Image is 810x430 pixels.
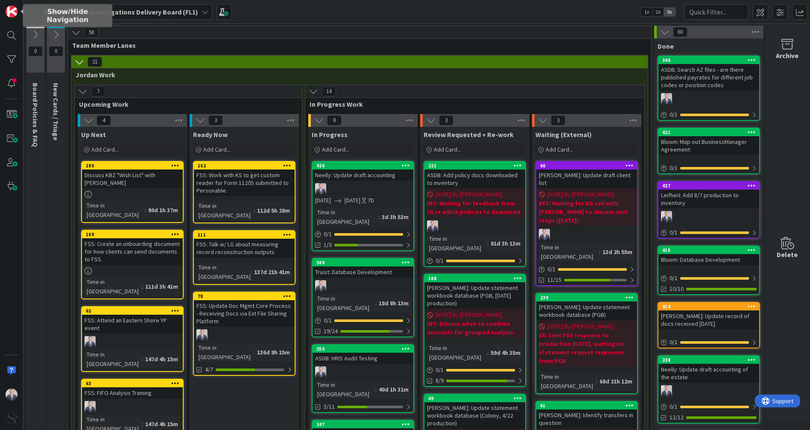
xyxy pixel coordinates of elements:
[658,246,759,265] div: 415Bloom: Database Development
[6,389,18,401] img: JC
[658,337,759,348] div: 0/1
[194,239,295,257] div: FSS: Talk w/ LG about measuring record reconstruction outputs
[255,206,292,215] div: 112d 5h 28m
[194,293,295,327] div: 78FSS: Update Doc Mgmt Core Process - Receiving Docs via Ext File Sharing Platform
[539,243,599,261] div: Time in [GEOGRAPHIC_DATA]
[251,267,252,277] span: :
[428,395,525,401] div: 69
[380,212,411,222] div: 3d 3h 53m
[658,302,760,348] a: 414[PERSON_NAME]: Update record of docs received [DATE]0/1
[198,293,295,299] div: 78
[487,348,488,357] span: :
[82,315,183,333] div: FSS: Attend an Eastern Shore YP event
[324,402,335,411] span: 5/11
[6,6,18,18] img: Visit kanbanzone.com
[193,230,295,285] a: 111FSS: Talk w/ LG about measuring record reconstruction outputsTime in [GEOGRAPHIC_DATA]:137d 21...
[658,42,674,50] span: Done
[424,282,525,309] div: [PERSON_NAME]: Update statement workbook database (PGB, [DATE] production)
[193,292,295,376] a: 78FSS: Update Doc Mgmt Core Process - Receiving Docs via Ext File Sharing PlatformJCTime in [GEOG...
[658,56,760,121] a: 346ASDB: Search AZ files - are there published payrates for different job codes or position codes...
[82,401,183,412] div: JC
[82,307,183,315] div: 62
[658,356,759,383] div: 238Neelly: Update draft accounting of the estate
[658,190,759,208] div: Leifheit: Add 8/7 production to inventory
[377,385,411,394] div: 40d 1h 31m
[658,246,760,295] a: 415Bloom: Database Development0/110/10
[322,86,336,97] span: 14
[49,46,63,56] span: 0
[670,338,678,347] span: 0 / 1
[684,4,749,20] input: Quick Filter...
[324,230,332,239] span: 0 / 1
[424,402,525,429] div: [PERSON_NAME]: Update statement workbook database (Colony, 4/22 production)
[658,254,759,265] div: Bloom: Database Development
[316,421,413,427] div: 247
[324,316,332,325] span: 0 / 1
[194,329,295,340] div: JC
[424,275,525,282] div: 168
[313,353,413,364] div: ASDB: HRIS Audit Testing
[658,64,759,91] div: ASDB: Search AZ files - are there published payrates for different job codes or position codes
[488,348,523,357] div: 59d 4h 35m
[535,130,592,139] span: Waiting (External)
[424,162,525,170] div: 221
[652,8,664,16] span: 2x
[82,380,183,387] div: 63
[86,163,183,169] div: 180
[662,57,759,63] div: 346
[255,348,292,357] div: 136d 8h 15m
[82,162,183,170] div: 180
[310,100,634,108] span: In Progress Work
[82,231,183,238] div: 169
[194,231,295,257] div: 111FSS: Talk w/ LG about measuring record reconstruction outputs
[428,275,525,281] div: 168
[89,8,198,16] b: Investigations Delivery Board (FL1)
[252,267,292,277] div: 137d 21h 41m
[91,86,105,97] span: 7
[82,387,183,398] div: FSS: FIFO Analysis Training
[315,294,375,313] div: Time in [GEOGRAPHIC_DATA]
[81,130,106,139] span: Up Next
[427,234,487,253] div: Time in [GEOGRAPHIC_DATA]
[316,346,413,352] div: 350
[196,201,254,220] div: Time in [GEOGRAPHIC_DATA]
[670,274,678,283] span: 0 / 1
[315,208,378,226] div: Time in [GEOGRAPHIC_DATA]
[436,376,444,385] span: 8/9
[142,354,143,364] span: :
[142,282,143,291] span: :
[536,162,637,188] div: 66[PERSON_NAME]: Update draft client list
[313,170,413,181] div: Neelly: Update draft accounting
[313,280,413,291] div: JC
[535,293,638,394] a: 239[PERSON_NAME]: Update statement workbook database (PGB)[DATE] By [PERSON_NAME]...EX: Sent FSS ...
[536,402,637,428] div: 61[PERSON_NAME]: Identify transfers in question
[670,164,678,173] span: 0 / 1
[82,380,183,398] div: 63FSS: FIFO Analysis Training
[194,231,295,239] div: 111
[85,201,145,219] div: Time in [GEOGRAPHIC_DATA]
[254,348,255,357] span: :
[661,211,672,222] img: JC
[424,274,526,387] a: 168[PERSON_NAME]: Update statement workbook database (PGB, [DATE] production)[DATE] By [PERSON_NA...
[662,304,759,310] div: 414
[536,229,637,240] div: JC
[198,163,295,169] div: 162
[28,46,43,56] span: 0
[96,115,111,126] span: 4
[661,385,672,396] img: JC
[658,211,759,222] div: JC
[26,8,109,24] h5: Show/Hide Navigation
[658,182,759,190] div: 427
[196,263,251,281] div: Time in [GEOGRAPHIC_DATA]
[670,402,678,411] span: 0 / 1
[424,255,525,266] div: 0/1
[322,146,349,153] span: Add Card...
[315,380,375,399] div: Time in [GEOGRAPHIC_DATA]
[539,199,635,225] b: EXT: Waiting for BD call with [PERSON_NAME] to discuss next steps ([DATE])
[143,354,180,364] div: 147d 4h 15m
[85,277,142,296] div: Time in [GEOGRAPHIC_DATA]
[82,162,183,188] div: 180Discuss KBZ "Wish List" with [PERSON_NAME]
[194,300,295,327] div: FSS: Update Doc Mgmt Core Process - Receiving Docs via Ext File Sharing Platform
[658,136,759,155] div: Bloom: Map out BusinessManager Agreement
[86,308,183,314] div: 62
